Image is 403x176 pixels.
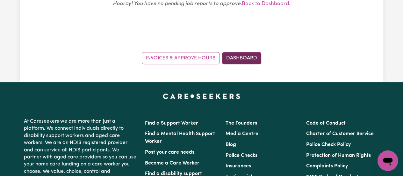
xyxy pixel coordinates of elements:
a: Dashboard [222,52,261,64]
a: Careseekers home page [163,94,240,99]
a: Invoices & Approve Hours [142,52,219,64]
a: Protection of Human Rights [306,153,371,158]
a: Find a Support Worker [145,121,198,126]
a: Insurances [226,164,251,169]
a: Find a Mental Health Support Worker [145,131,215,144]
a: Back to Dashboard [242,1,289,6]
a: Police Check Policy [306,142,351,147]
em: Hooray! You have no pending job reports to approve. [113,1,242,6]
a: Charter of Customer Service [306,131,374,136]
a: Media Centre [226,131,258,136]
a: Complaints Policy [306,164,348,169]
iframe: Button to launch messaging window [378,150,398,171]
a: Become a Care Worker [145,161,199,166]
a: Code of Conduct [306,121,346,126]
a: The Founders [226,121,257,126]
a: Police Checks [226,153,257,158]
small: . [113,1,290,6]
a: Blog [226,142,236,147]
a: Post your care needs [145,150,194,155]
